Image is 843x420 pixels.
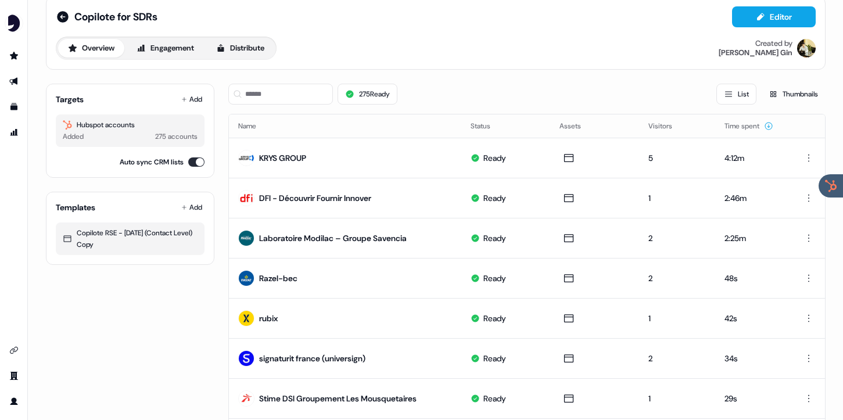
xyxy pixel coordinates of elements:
[56,202,95,213] div: Templates
[238,116,270,137] button: Name
[648,393,706,404] div: 1
[755,39,792,48] div: Created by
[5,123,23,142] a: Go to attribution
[259,152,306,164] div: KRYS GROUP
[648,232,706,244] div: 2
[648,116,686,137] button: Visitors
[471,116,504,137] button: Status
[724,313,780,324] div: 42s
[724,116,773,137] button: Time spent
[259,353,365,364] div: signaturit france (universign)
[724,152,780,164] div: 4:12m
[648,272,706,284] div: 2
[483,313,506,324] div: Ready
[74,10,157,24] span: Copilote for SDRs
[179,91,205,107] button: Add
[5,392,23,411] a: Go to profile
[483,192,506,204] div: Ready
[58,39,124,58] button: Overview
[648,353,706,364] div: 2
[259,232,407,244] div: Laboratoire Modilac – Groupe Savencia
[724,353,780,364] div: 34s
[716,84,756,105] button: List
[648,152,706,164] div: 5
[63,131,84,142] div: Added
[483,393,506,404] div: Ready
[338,84,397,105] button: 275Ready
[724,393,780,404] div: 29s
[5,98,23,116] a: Go to templates
[483,232,506,244] div: Ready
[5,72,23,91] a: Go to outbound experience
[179,199,205,216] button: Add
[550,114,639,138] th: Assets
[120,156,184,168] label: Auto sync CRM lists
[724,272,780,284] div: 48s
[63,227,198,250] div: Copilote RSE - [DATE] (Contact Level) Copy
[719,48,792,58] div: [PERSON_NAME] Gin
[259,192,371,204] div: DFI - Découvrir Fournir Innover
[63,119,198,131] div: Hubspot accounts
[761,84,826,105] button: Thumbnails
[648,313,706,324] div: 1
[483,272,506,284] div: Ready
[732,12,816,24] a: Editor
[259,272,297,284] div: Razel-bec
[155,131,198,142] div: 275 accounts
[206,39,274,58] button: Distribute
[732,6,816,27] button: Editor
[724,192,780,204] div: 2:46m
[5,367,23,385] a: Go to team
[648,192,706,204] div: 1
[5,46,23,65] a: Go to prospects
[259,393,417,404] div: Stime DSI Groupement Les Mousquetaires
[797,39,816,58] img: Armand
[483,353,506,364] div: Ready
[127,39,204,58] button: Engagement
[483,152,506,164] div: Ready
[724,232,780,244] div: 2:25m
[259,313,278,324] div: rubix
[5,341,23,360] a: Go to integrations
[56,94,84,105] div: Targets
